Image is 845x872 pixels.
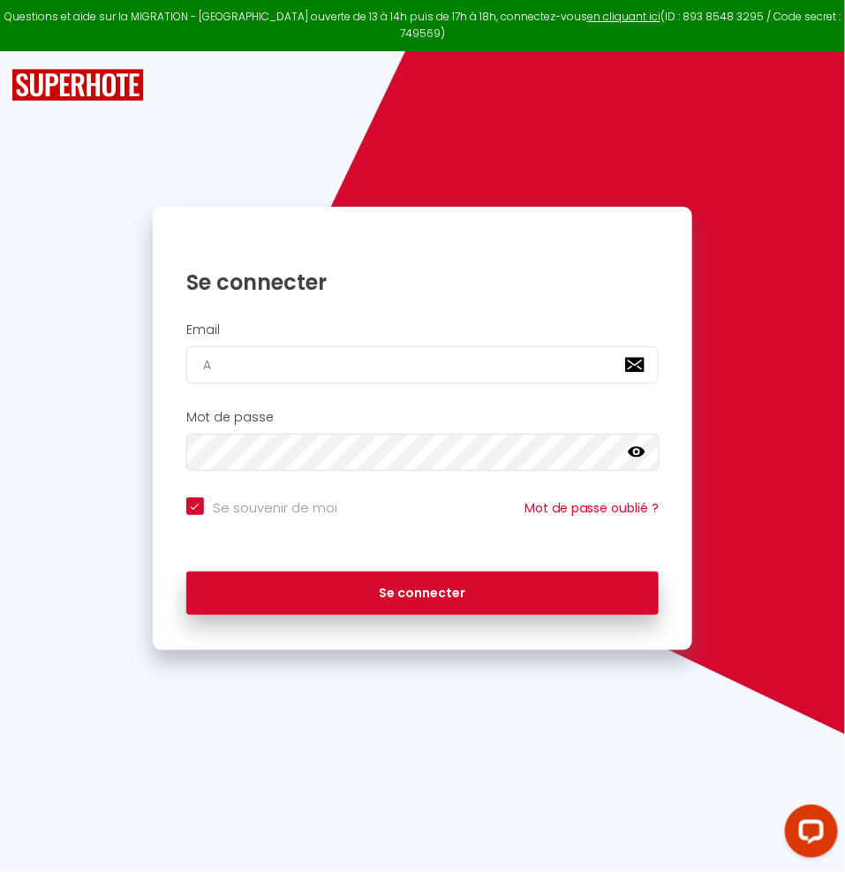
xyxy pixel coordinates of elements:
button: Se connecter [186,572,659,616]
img: SuperHote logo [11,69,144,102]
input: Ton Email [186,346,659,383]
h2: Email [186,322,659,337]
h1: Se connecter [186,269,659,296]
a: Mot de passe oublié ? [524,499,659,517]
a: en cliquant ici [587,9,660,24]
iframe: LiveChat chat widget [771,798,845,872]
h2: Mot de passe [186,410,659,425]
